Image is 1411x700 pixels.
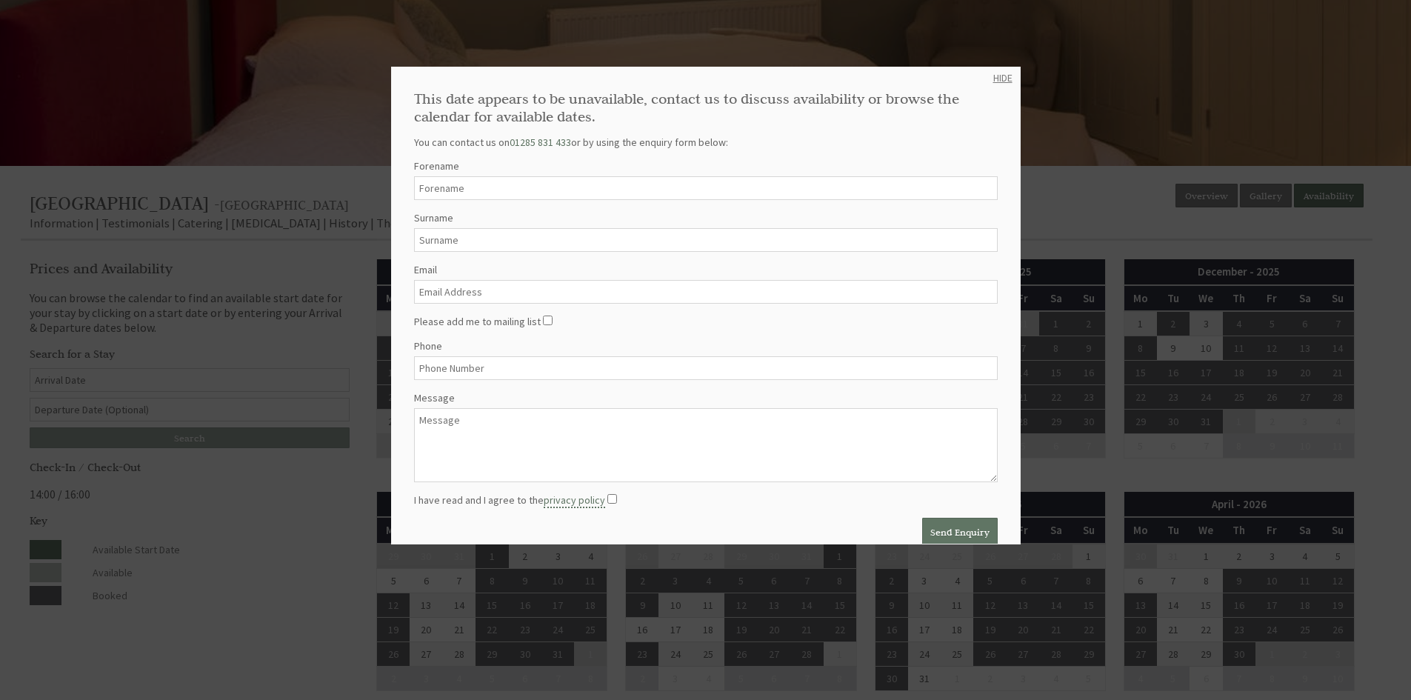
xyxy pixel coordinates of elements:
[414,136,998,149] p: You can contact us on or by using the enquiry form below:
[544,493,605,508] a: privacy policy
[414,339,998,353] label: Phone
[993,71,1013,84] a: HIDE
[414,176,998,200] input: Forename
[414,315,541,328] label: Please add me to mailing list
[414,228,998,252] input: Surname
[510,136,571,149] a: 01285 831 433
[414,493,605,507] label: I have read and I agree to the
[414,391,998,404] label: Message
[414,159,998,173] label: Forename
[414,280,998,304] input: Email Address
[414,356,998,380] input: Phone Number
[414,90,998,125] h2: This date appears to be unavailable, contact us to discuss availability or browse the calendar fo...
[922,518,998,546] button: Send Enquiry
[414,211,998,224] label: Surname
[414,263,998,276] label: Email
